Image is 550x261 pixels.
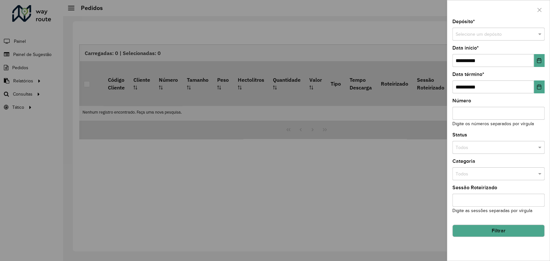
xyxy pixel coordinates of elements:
small: Digite as sessões separadas por vírgula [452,208,532,213]
small: Digite os números separados por vírgula [452,121,534,126]
button: Filtrar [452,225,545,237]
button: Choose Date [534,54,545,67]
label: Status [452,131,467,139]
label: Sessão Roteirizado [452,184,497,191]
label: Data término [452,70,484,78]
button: Choose Date [534,80,545,93]
label: Número [452,97,471,105]
label: Depósito [452,18,475,25]
label: Data início [452,44,479,52]
label: Categoria [452,157,475,165]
